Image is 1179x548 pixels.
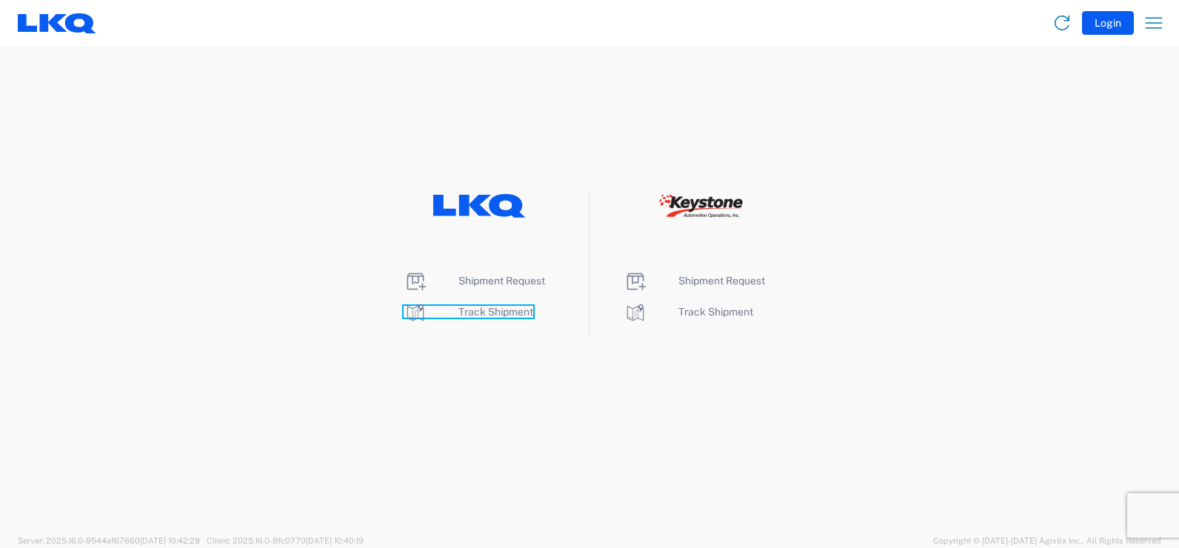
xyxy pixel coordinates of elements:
[624,275,765,287] a: Shipment Request
[624,306,753,318] a: Track Shipment
[207,536,364,545] span: Client: 2025.16.0-8fc0770
[306,536,364,545] span: [DATE] 10:40:19
[140,536,200,545] span: [DATE] 10:42:29
[458,275,545,287] span: Shipment Request
[678,275,765,287] span: Shipment Request
[458,306,533,318] span: Track Shipment
[933,534,1161,547] span: Copyright © [DATE]-[DATE] Agistix Inc., All Rights Reserved
[404,275,545,287] a: Shipment Request
[1082,11,1134,35] button: Login
[678,306,753,318] span: Track Shipment
[404,306,533,318] a: Track Shipment
[18,536,200,545] span: Server: 2025.16.0-9544af67660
